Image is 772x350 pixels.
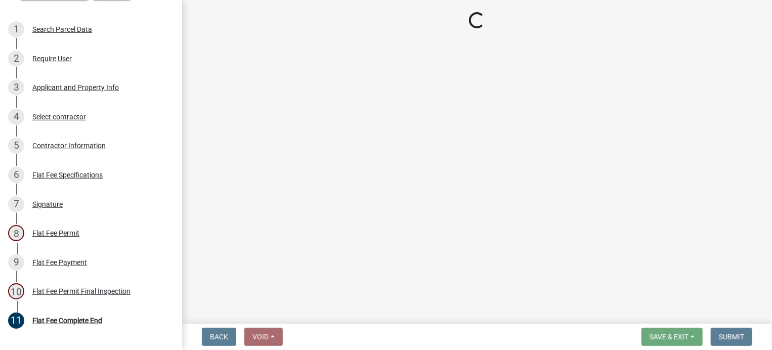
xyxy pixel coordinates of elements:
div: Flat Fee Specifications [32,171,103,179]
button: Back [202,328,236,346]
div: 2 [8,51,24,67]
div: 8 [8,225,24,241]
div: Search Parcel Data [32,26,92,33]
button: Submit [711,328,752,346]
div: Require User [32,55,72,62]
div: 5 [8,138,24,154]
span: Void [252,333,269,341]
span: Back [210,333,228,341]
span: Submit [719,333,744,341]
div: 6 [8,167,24,183]
div: 1 [8,21,24,37]
div: 7 [8,196,24,212]
div: Contractor Information [32,142,106,149]
div: Applicant and Property Info [32,84,119,91]
div: Flat Fee Permit [32,230,79,237]
span: Save & Exit [650,333,689,341]
div: Flat Fee Payment [32,259,87,266]
button: Save & Exit [641,328,703,346]
div: 11 [8,313,24,329]
div: Flat Fee Complete End [32,317,102,324]
div: Flat Fee Permit Final Inspection [32,288,131,295]
div: 10 [8,283,24,299]
div: 3 [8,79,24,96]
div: Select contractor [32,113,86,120]
button: Void [244,328,283,346]
div: 4 [8,109,24,125]
div: 9 [8,254,24,271]
div: Signature [32,201,63,208]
